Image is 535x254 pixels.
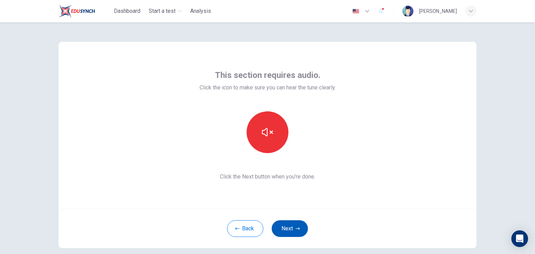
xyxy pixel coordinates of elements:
img: en [351,9,360,14]
img: EduSynch logo [59,4,95,18]
span: Click the Next button when you’re done. [200,173,336,181]
button: Dashboard [111,5,143,17]
button: Analysis [187,5,214,17]
span: Click the icon to make sure you can hear the tune clearly. [200,84,336,92]
button: Back [227,220,263,237]
button: Start a test [146,5,185,17]
div: [PERSON_NAME] [419,7,457,15]
span: This section requires audio. [215,70,320,81]
button: Next [272,220,308,237]
span: Dashboard [114,7,140,15]
span: Start a test [149,7,176,15]
a: EduSynch logo [59,4,111,18]
span: Analysis [190,7,211,15]
div: You need a license to access this content [187,5,214,17]
div: Open Intercom Messenger [511,230,528,247]
img: Profile picture [402,6,413,17]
